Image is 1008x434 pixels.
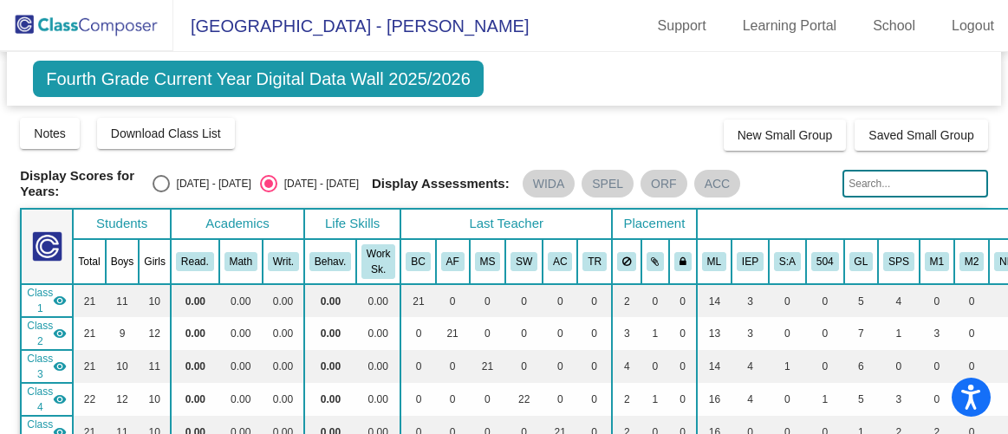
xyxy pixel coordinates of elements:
td: 0.00 [171,284,219,317]
td: 11 [139,350,171,383]
a: Logout [938,12,1008,40]
th: Bailey Cummings [400,239,435,284]
td: 0 [470,284,506,317]
th: Glasses [844,239,879,284]
th: Audrey Feltz [436,239,470,284]
td: 0 [577,350,612,383]
td: 0.00 [263,350,304,383]
td: 0.00 [356,317,400,350]
td: 0.00 [356,350,400,383]
td: 22 [73,383,105,416]
th: Tara Risse [577,239,612,284]
th: Last Teacher [400,209,612,239]
td: 0 [505,284,543,317]
span: Download Class List [111,126,221,140]
td: 0 [577,317,612,350]
td: 0.00 [219,317,263,350]
th: 504 Plan [806,239,844,284]
td: 5 [844,284,879,317]
mat-chip: SPEL [582,170,634,198]
td: 0.00 [219,350,263,383]
button: Saved Small Group [855,120,987,151]
td: 21 [73,350,105,383]
td: 4 [732,383,769,416]
button: SW [511,252,537,271]
span: Class 1 [27,285,53,316]
td: 16 [697,383,732,416]
mat-radio-group: Select an option [153,175,359,192]
td: 0 [920,350,954,383]
th: Samantha West [505,239,543,284]
th: Meghan Serman [470,239,506,284]
button: GL [849,252,874,271]
td: 0 [400,350,435,383]
a: Support [644,12,720,40]
td: 0 [543,383,577,416]
td: 11 [106,284,140,317]
td: 1 [878,317,920,350]
td: 1 [641,383,670,416]
span: Class 3 [27,351,53,382]
mat-icon: visibility [53,392,67,406]
div: [DATE] - [DATE] [170,176,251,191]
td: 0 [436,350,470,383]
td: 10 [139,383,171,416]
button: AC [548,252,572,271]
button: M2 [959,252,984,271]
td: 0 [543,284,577,317]
td: 3 [732,284,769,317]
td: 0.00 [263,383,304,416]
td: 0 [505,350,543,383]
button: SPS [883,252,914,271]
th: Individualized Education Plan [732,239,769,284]
button: ML [702,252,726,271]
td: 0 [769,317,806,350]
td: 14 [697,350,732,383]
td: 21 [73,284,105,317]
td: 9 [106,317,140,350]
span: Fourth Grade Current Year Digital Data Wall 2025/2026 [33,61,484,97]
td: 3 [732,317,769,350]
td: 0.00 [219,284,263,317]
a: School [859,12,929,40]
mat-icon: visibility [53,327,67,340]
td: 10 [106,350,140,383]
button: Download Class List [97,118,235,149]
td: 0 [543,350,577,383]
button: Behav. [309,252,351,271]
td: 0 [436,383,470,416]
td: 0 [920,284,954,317]
mat-icon: visibility [53,360,67,373]
td: 0.00 [171,350,219,383]
th: Total [73,239,105,284]
td: 0 [669,317,697,350]
span: Notes [34,126,66,140]
td: 0.00 [304,383,356,416]
button: M1 [925,252,949,271]
mat-icon: visibility [53,294,67,308]
td: 0.00 [263,284,304,317]
button: TR [582,252,607,271]
button: 504 [811,252,839,271]
td: 12 [106,383,140,416]
td: 0 [954,284,989,317]
td: 0 [470,383,506,416]
th: Students [73,209,171,239]
th: Academics [171,209,304,239]
button: Read. [176,252,214,271]
td: 21 [470,350,506,383]
th: Keep with students [641,239,670,284]
td: 0 [769,383,806,416]
td: 7 [844,317,879,350]
td: 3 [920,317,954,350]
mat-chip: ACC [694,170,741,198]
span: Class 2 [27,318,53,349]
span: Class 4 [27,384,53,415]
button: S:A [774,252,801,271]
td: 0 [505,317,543,350]
td: 0 [641,350,670,383]
button: Writ. [268,252,299,271]
td: Samantha West - West [21,383,73,416]
td: 0 [669,350,697,383]
td: 0.00 [263,317,304,350]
